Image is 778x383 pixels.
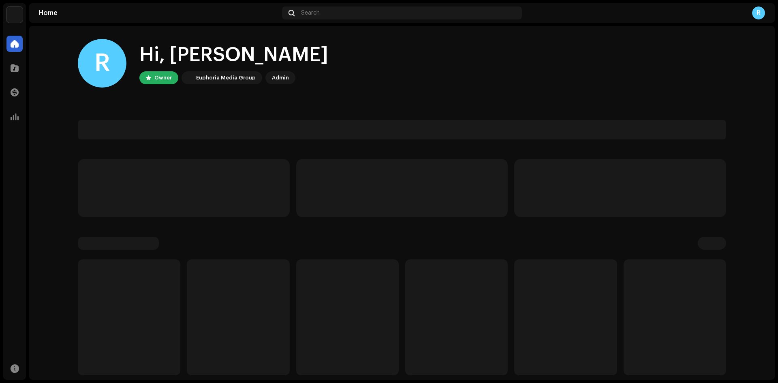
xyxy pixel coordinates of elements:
span: Search [301,10,320,16]
div: Home [39,10,279,16]
div: R [752,6,765,19]
div: Euphoria Media Group [196,73,256,83]
div: Owner [154,73,172,83]
img: de0d2825-999c-4937-b35a-9adca56ee094 [183,73,193,83]
img: de0d2825-999c-4937-b35a-9adca56ee094 [6,6,23,23]
div: R [78,39,126,88]
div: Hi, [PERSON_NAME] [139,42,328,68]
div: Admin [272,73,289,83]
